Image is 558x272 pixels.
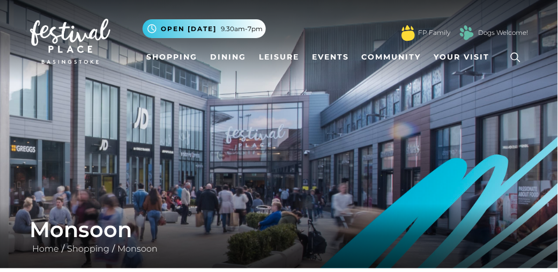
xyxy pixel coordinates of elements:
a: Shopping [65,244,113,254]
span: Open [DATE] [161,24,217,34]
span: Your Visit [434,52,490,63]
a: Shopping [143,47,202,67]
button: Open [DATE] 9.30am-7pm [143,19,266,38]
a: Monsoon [115,244,161,254]
a: Your Visit [430,47,500,67]
h1: Monsoon [30,217,529,242]
a: Events [308,47,353,67]
a: FP Family [419,28,451,38]
a: Home [30,244,62,254]
a: Dining [206,47,250,67]
a: Community [358,47,426,67]
div: / / [22,217,537,255]
span: 9.30am-7pm [221,24,263,34]
img: Festival Place Logo [30,19,110,64]
a: Dogs Welcome! [479,28,529,38]
a: Leisure [255,47,303,67]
